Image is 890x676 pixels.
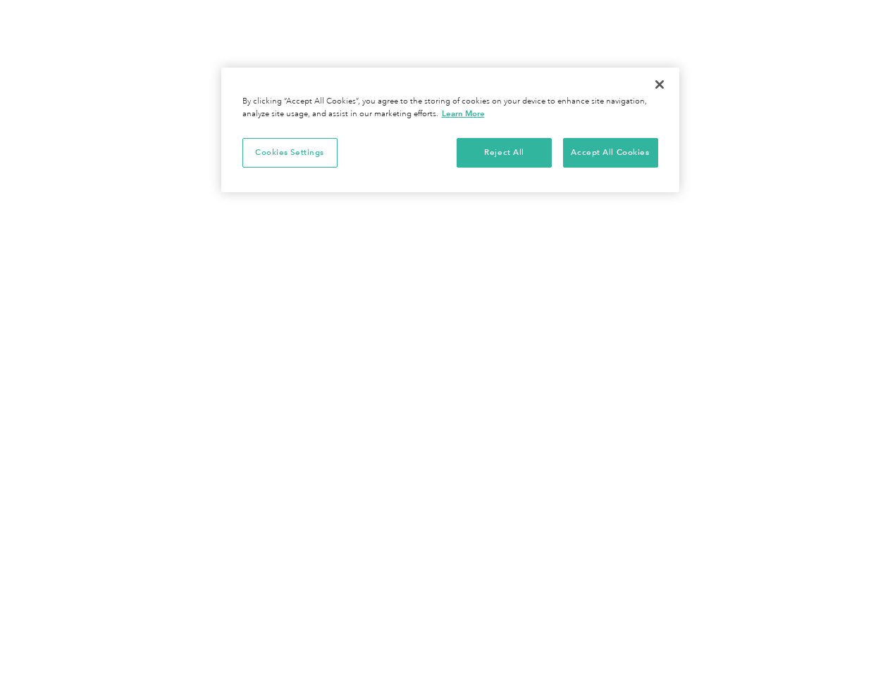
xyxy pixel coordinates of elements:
button: Accept All Cookies [563,138,658,168]
div: Cookie banner [221,68,679,192]
button: Reject All [457,138,552,168]
button: Cookies Settings [242,138,338,168]
a: More information about your privacy, opens in a new tab [442,108,485,118]
div: By clicking “Accept All Cookies”, you agree to the storing of cookies on your device to enhance s... [242,96,658,120]
button: Close [644,69,675,100]
div: Privacy [221,68,679,192]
